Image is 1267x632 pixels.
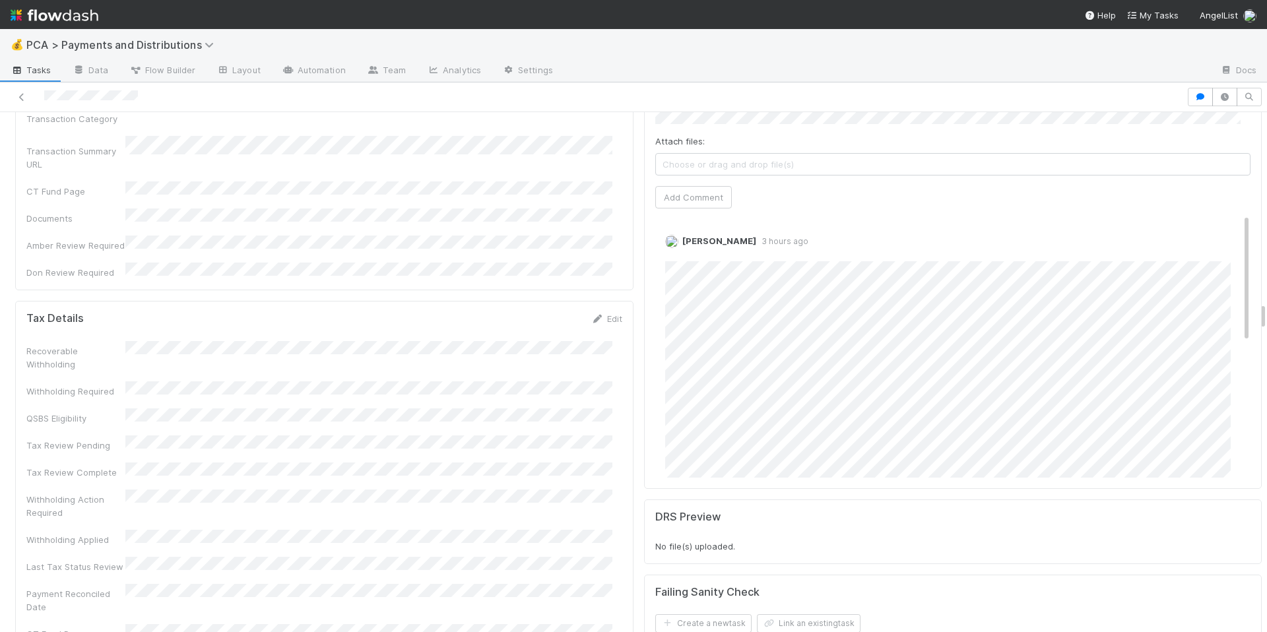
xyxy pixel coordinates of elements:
span: AngelList [1200,10,1238,20]
div: Help [1084,9,1116,22]
span: Tasks [11,63,51,77]
div: Last Tax Status Review [26,560,125,573]
a: Analytics [416,61,492,82]
div: Don Review Required [26,266,125,279]
a: Flow Builder [119,61,206,82]
a: Docs [1210,61,1267,82]
a: Data [62,61,119,82]
div: Tax Review Complete [26,466,125,479]
div: Payment Type/ Transaction Category [26,99,125,125]
img: logo-inverted-e16ddd16eac7371096b0.svg [11,4,98,26]
div: CT Fund Page [26,185,125,198]
a: Edit [591,313,622,324]
a: My Tasks [1126,9,1179,22]
span: Choose or drag and drop file(s) [656,154,1251,175]
span: My Tasks [1126,10,1179,20]
a: Automation [271,61,356,82]
div: QSBS Eligibility [26,412,125,425]
h5: Tax Details [26,312,84,325]
span: PCA > Payments and Distributions [26,38,220,51]
div: Withholding Action Required [26,493,125,519]
div: Payment Reconciled Date [26,587,125,614]
div: Tax Review Pending [26,439,125,452]
label: Attach files: [655,135,705,148]
a: Layout [206,61,271,82]
span: 3 hours ago [756,236,808,246]
div: Recoverable Withholding [26,344,125,371]
span: [PERSON_NAME] [682,236,756,246]
div: Amber Review Required [26,239,125,252]
h5: Failing Sanity Check [655,586,760,599]
div: Documents [26,212,125,225]
div: Withholding Applied [26,533,125,546]
div: Withholding Required [26,385,125,398]
div: No file(s) uploaded. [655,511,1251,553]
a: Settings [492,61,564,82]
span: 💰 [11,39,24,50]
button: Add Comment [655,186,732,208]
img: avatar_a2d05fec-0a57-4266-8476-74cda3464b0e.png [665,235,678,248]
img: avatar_a2d05fec-0a57-4266-8476-74cda3464b0e.png [1243,9,1256,22]
h5: DRS Preview [655,511,721,524]
div: Transaction Summary URL [26,144,125,171]
span: Flow Builder [129,63,195,77]
a: Team [356,61,416,82]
